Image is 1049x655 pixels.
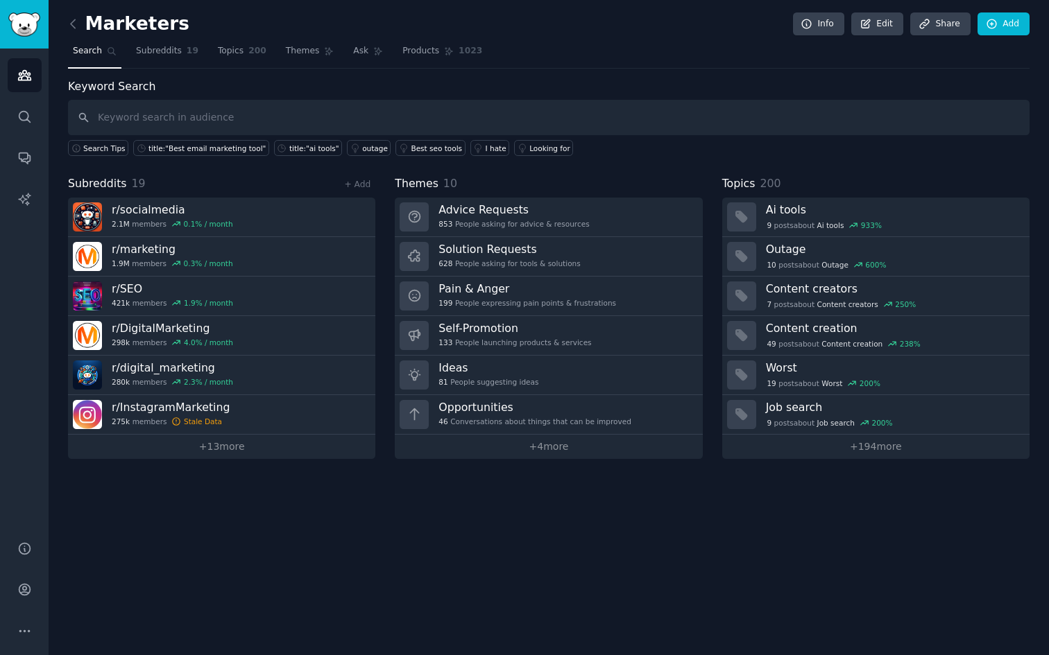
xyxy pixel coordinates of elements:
a: Advice Requests853People asking for advice & resources [395,198,702,237]
a: I hate [470,140,510,156]
div: post s about [766,219,883,232]
div: 0.3 % / month [184,259,233,268]
a: Worst19postsaboutWorst200% [722,356,1030,395]
a: + Add [344,180,370,189]
div: 238 % [900,339,921,349]
img: GummySearch logo [8,12,40,37]
a: Best seo tools [395,140,465,156]
h3: Advice Requests [438,202,589,217]
div: People suggesting ideas [438,377,538,387]
a: Self-Promotion133People launching products & services [395,316,702,356]
a: Search [68,40,121,69]
span: Content creation [821,339,882,349]
div: Conversations about things that can be improved [438,417,631,426]
h3: r/ InstagramMarketing [112,400,230,414]
span: Products [402,45,439,58]
a: r/InstagramMarketing275kmembersStale Data [68,395,375,435]
h3: Job search [766,400,1020,414]
span: 853 [438,219,452,229]
div: members [112,377,233,387]
div: post s about [766,377,882,390]
span: 19 [767,378,776,388]
span: Search [73,45,102,58]
div: 933 % [861,220,882,230]
a: Content creation49postsaboutContent creation238% [722,316,1030,356]
h3: r/ SEO [112,281,233,296]
div: Stale Data [184,417,222,426]
h3: r/ digital_marketing [112,360,233,375]
span: 200 [248,45,266,58]
span: Outage [821,260,848,270]
a: +13more [68,435,375,459]
span: Topics [218,45,244,58]
div: title:"Best email marketing tool" [148,143,266,153]
h3: Outage [766,242,1020,256]
span: Themes [286,45,320,58]
div: outage [362,143,388,153]
a: Solution Requests628People asking for tools & solutions [395,237,702,277]
div: members [112,338,233,347]
a: Content creators7postsaboutContent creators250% [722,277,1030,316]
span: 133 [438,338,452,347]
a: Pain & Anger199People expressing pain points & frustrations [395,277,702,316]
span: 9 [767,418,771,428]
img: marketing [73,242,102,271]
span: Subreddits [136,45,182,58]
a: Job search9postsaboutJob search200% [722,395,1030,435]
div: members [112,298,233,308]
span: Ask [353,45,368,58]
a: Outage10postsaboutOutage600% [722,237,1030,277]
span: Search Tips [83,143,126,153]
div: Looking for [529,143,570,153]
span: Themes [395,175,438,193]
span: 10 [443,177,457,190]
span: 1.9M [112,259,130,268]
a: Looking for [514,140,573,156]
span: 19 [132,177,146,190]
a: Subreddits19 [131,40,203,69]
span: 81 [438,377,447,387]
div: 4.0 % / month [184,338,233,347]
span: 298k [112,338,130,347]
span: 10 [767,260,776,270]
a: Products1023 [398,40,487,69]
h3: Content creation [766,321,1020,335]
span: 199 [438,298,452,308]
div: post s about [766,298,917,311]
a: +194more [722,435,1030,459]
a: title:"ai tools" [274,140,342,156]
a: Themes [281,40,339,69]
div: 600 % [865,260,886,270]
input: Keyword search in audience [68,100,1030,135]
img: DigitalMarketing [73,321,102,350]
div: post s about [766,259,887,271]
div: title:"ai tools" [289,143,339,153]
div: 1.9 % / month [184,298,233,308]
a: Add [978,12,1030,36]
a: Ask [348,40,388,69]
a: r/SEO421kmembers1.9% / month [68,277,375,316]
a: Topics200 [213,40,271,69]
div: People launching products & services [438,338,591,347]
a: r/DigitalMarketing298kmembers4.0% / month [68,316,375,356]
h3: Pain & Anger [438,281,616,296]
h3: Self-Promotion [438,321,591,335]
span: 628 [438,259,452,268]
a: Opportunities46Conversations about things that can be improved [395,395,702,435]
span: 2.1M [112,219,130,229]
div: 0.1 % / month [184,219,233,229]
div: members [112,417,230,426]
span: 275k [112,417,130,426]
h3: Worst [766,360,1020,375]
img: digital_marketing [73,360,102,390]
span: Ai tools [817,220,844,230]
h3: Content creators [766,281,1020,296]
label: Keyword Search [68,80,155,93]
a: Info [793,12,844,36]
span: 9 [767,220,771,230]
div: I hate [486,143,506,153]
div: 200 % [871,418,892,428]
div: People expressing pain points & frustrations [438,298,616,308]
div: Best seo tools [411,143,462,153]
div: 200 % [860,378,880,388]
